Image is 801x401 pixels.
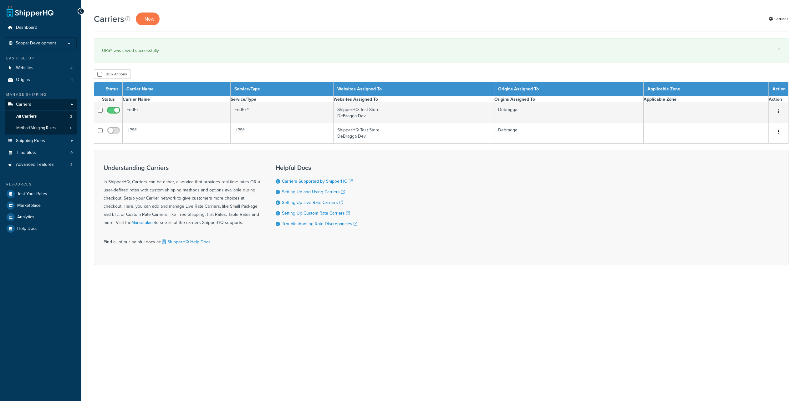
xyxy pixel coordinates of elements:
th: Carrier Name [123,96,231,103]
span: Scope: Development [16,41,56,46]
a: Advanced Features 3 [5,159,77,170]
span: Time Slots [16,150,36,155]
span: Advanced Features [16,162,54,167]
span: Marketplace [17,203,41,208]
th: Websites Assigned To [333,82,494,96]
a: Setting Up Custom Rate Carriers [282,210,350,216]
div: Manage Shipping [5,92,77,97]
td: ShipperHQ Test Store DeBragga Dev [333,103,494,123]
a: Marketplace [131,219,155,226]
div: Resources [5,182,77,187]
span: 0 [70,125,72,131]
li: All Carriers [5,111,77,122]
th: Websites Assigned To [333,96,494,103]
td: UPS® [230,123,333,144]
h3: Understanding Carriers [104,164,260,171]
li: Advanced Features [5,159,77,170]
span: Test Your Rates [17,191,47,197]
td: UPS® [123,123,231,144]
span: 3 [70,162,73,167]
li: Method Merging Rules [5,122,77,134]
span: Origins [16,77,30,83]
a: Setting Up and Using Carriers [282,189,345,195]
div: In ShipperHQ, Carriers can be either, a service that provides real-time rates OR a user-defined r... [104,164,260,227]
a: × [778,46,780,51]
div: UPS® was saved successfully [102,46,780,55]
h3: Helpful Docs [276,164,357,171]
th: Status [102,82,123,96]
div: Find all of our helpful docs at: [104,233,260,246]
a: Method Merging Rules 0 [5,122,77,134]
a: Setting Up Live Rate Carriers [282,199,343,206]
a: Test Your Rates [5,188,77,200]
th: Action [769,82,788,96]
th: Status [102,96,123,103]
td: FedEx [123,103,231,123]
th: Origins Assigned To [494,82,643,96]
span: 2 [70,114,72,119]
li: Carriers [5,99,77,135]
span: Method Merging Rules [16,125,56,131]
h1: Carriers [94,13,124,25]
span: Dashboard [16,25,37,30]
a: Help Docs [5,223,77,234]
a: Settings [769,15,788,23]
a: All Carriers 2 [5,111,77,122]
th: Action [769,96,788,103]
td: Debragga [494,103,643,123]
span: Analytics [17,215,34,220]
a: Carriers Supported by ShipperHQ [282,178,353,185]
a: Marketplace [5,200,77,211]
th: Service/Type [230,82,333,96]
span: Websites [16,65,33,71]
span: Shipping Rules [16,138,45,144]
a: Carriers [5,99,77,110]
li: Time Slots [5,147,77,159]
a: + New [136,13,160,25]
span: All Carriers [16,114,37,119]
li: Websites [5,62,77,74]
a: Shipping Rules [5,135,77,147]
a: Dashboard [5,22,77,33]
span: Carriers [16,102,31,107]
a: ShipperHQ Home [7,5,54,17]
button: Bulk Actions [94,69,130,79]
a: Origins 1 [5,74,77,86]
a: Troubleshooting Rate Discrepancies [282,221,357,227]
div: Basic Setup [5,56,77,61]
span: 0 [70,150,73,155]
span: 4 [70,65,73,71]
span: Help Docs [17,226,38,231]
a: Time Slots 0 [5,147,77,159]
th: Applicable Zone [643,82,768,96]
a: Analytics [5,211,77,223]
th: Carrier Name [123,82,231,96]
th: Applicable Zone [643,96,768,103]
span: 1 [71,77,73,83]
th: Service/Type [230,96,333,103]
td: ShipperHQ Test Store DeBragga Dev [333,123,494,144]
th: Origins Assigned To [494,96,643,103]
td: Debragga [494,123,643,144]
td: FedEx® [230,103,333,123]
a: ShipperHQ Help Docs [161,239,211,245]
a: Websites 4 [5,62,77,74]
li: Origins [5,74,77,86]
